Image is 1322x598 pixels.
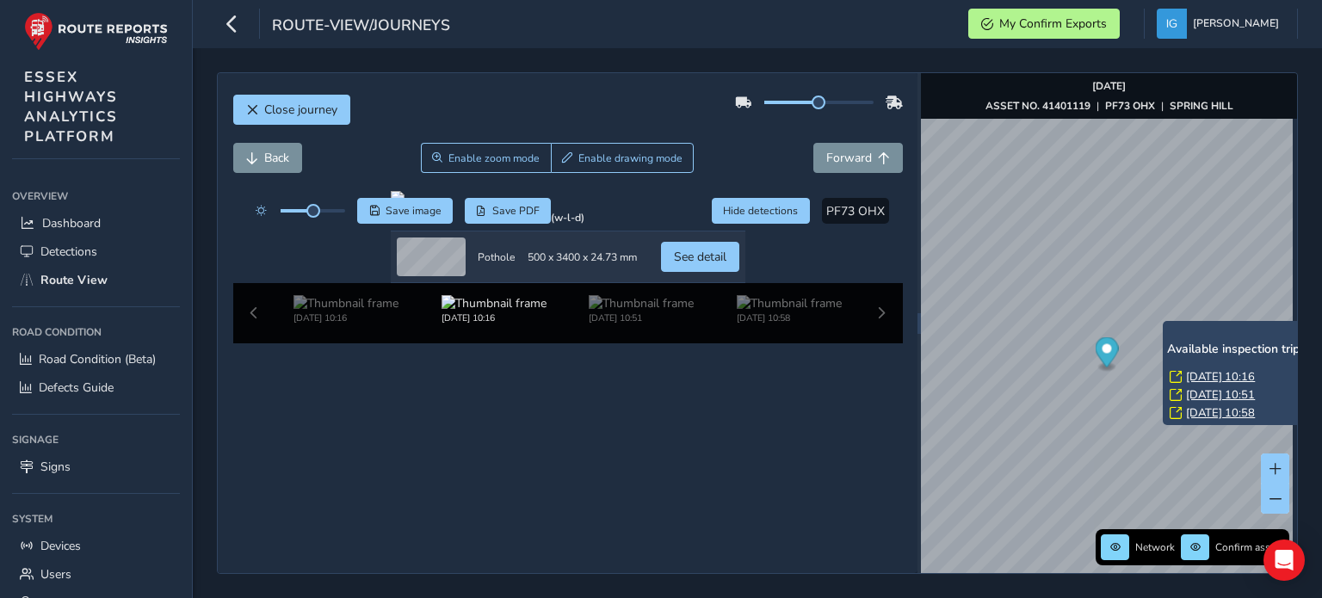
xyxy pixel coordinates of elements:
span: Route View [40,272,108,288]
a: [DATE] 10:16 [1186,369,1255,385]
span: Save image [386,204,442,218]
div: [DATE] 10:16 [442,311,547,324]
div: Road Condition [12,319,180,345]
span: Confirm assets [1215,540,1284,554]
span: Close journey [264,102,337,118]
div: [DATE] 10:16 [293,311,398,324]
button: Forward [813,143,903,173]
span: PF73 OHX [826,203,885,219]
strong: PF73 OHX [1105,99,1155,113]
button: Close journey [233,95,350,125]
a: [DATE] 10:58 [1186,405,1255,421]
div: Map marker [1096,337,1119,373]
a: Devices [12,532,180,560]
div: Open Intercom Messenger [1263,539,1305,581]
div: Overview [12,183,180,209]
span: ESSEX HIGHWAYS ANALYTICS PLATFORM [24,67,118,146]
div: | | [985,99,1233,113]
a: Detections [12,237,180,266]
div: [DATE] 10:58 [737,311,842,324]
button: Save [357,198,453,224]
button: [PERSON_NAME] [1157,9,1285,39]
a: Users [12,560,180,589]
span: Defects Guide [39,379,114,396]
img: Thumbnail frame [737,295,842,311]
button: See detail [661,242,739,272]
button: My Confirm Exports [968,9,1120,39]
img: Thumbnail frame [589,295,694,311]
span: Signs [40,459,71,475]
a: Route View [12,266,180,294]
span: Hide detections [723,204,798,218]
div: System [12,506,180,532]
span: Network [1135,540,1175,554]
img: diamond-layout [1157,9,1187,39]
span: [PERSON_NAME] [1193,9,1279,39]
strong: ASSET NO. 41401119 [985,99,1090,113]
span: Road Condition (Beta) [39,351,156,367]
strong: SPRING HILL [1170,99,1233,113]
button: Zoom [421,143,551,173]
img: Thumbnail frame [293,295,398,311]
span: Save PDF [492,204,540,218]
a: Defects Guide [12,373,180,402]
td: Pothole [472,231,522,283]
button: Back [233,143,302,173]
a: Dashboard [12,209,180,237]
span: Forward [826,150,872,166]
a: Road Condition (Beta) [12,345,180,373]
span: Detections [40,244,97,260]
div: [DATE] 10:51 [589,311,694,324]
span: My Confirm Exports [999,15,1107,32]
span: route-view/journeys [272,15,450,39]
td: 500 x 3400 x 24.73 mm [522,231,643,283]
a: [DATE] 10:51 [1186,387,1255,403]
span: Enable drawing mode [578,151,683,165]
span: Enable zoom mode [448,151,540,165]
strong: [DATE] [1092,79,1126,93]
span: Back [264,150,289,166]
img: Thumbnail frame [442,295,547,311]
span: Dashboard [42,215,101,231]
span: Devices [40,538,81,554]
div: Signage [12,427,180,453]
button: Draw [551,143,695,173]
button: Hide detections [712,198,810,224]
a: Signs [12,453,180,481]
span: Users [40,566,71,583]
button: PDF [465,198,552,224]
span: See detail [674,249,726,265]
img: rr logo [24,12,168,51]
